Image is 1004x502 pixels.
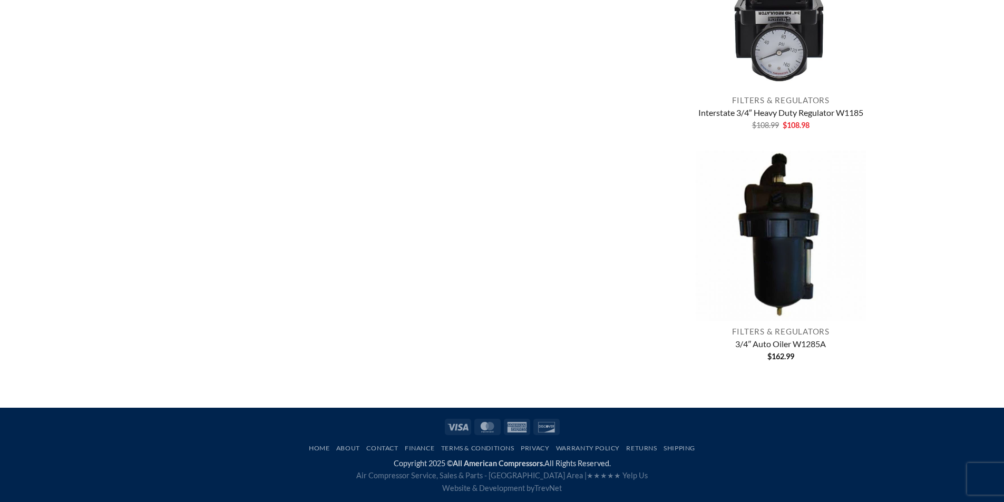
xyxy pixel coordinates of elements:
span: $ [767,352,772,361]
a: ★★★★★ Yelp Us [587,471,648,480]
span: $ [752,121,756,130]
a: Home [309,444,329,452]
bdi: 162.99 [767,352,794,361]
a: Privacy [521,444,549,452]
bdi: 108.98 [783,121,810,130]
p: Filters & Regulators [696,327,866,336]
img: 3/4" Auto Oiler W1285A [696,151,866,321]
a: Shipping [664,444,695,452]
a: TrevNet [534,484,562,493]
p: Filters & Regulators [696,95,866,105]
a: Terms & Conditions [441,444,514,452]
strong: All American Compressors. [453,459,544,468]
div: Copyright 2025 © All Rights Reserved. [139,457,866,494]
a: Contact [366,444,398,452]
a: 3/4″ Auto Oiler W1285A [735,339,826,351]
span: $ [783,121,787,130]
div: Payment icons [443,417,561,435]
a: Finance [405,444,434,452]
bdi: 108.99 [752,121,779,130]
span: Air Compressor Service, Sales & Parts - [GEOGRAPHIC_DATA] Area | Website & Development by [356,471,648,492]
a: About [336,444,360,452]
a: Returns [626,444,657,452]
a: Interstate 3/4″ Heavy Duty Regulator W1185 [698,107,863,120]
a: Warranty Policy [556,444,620,452]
